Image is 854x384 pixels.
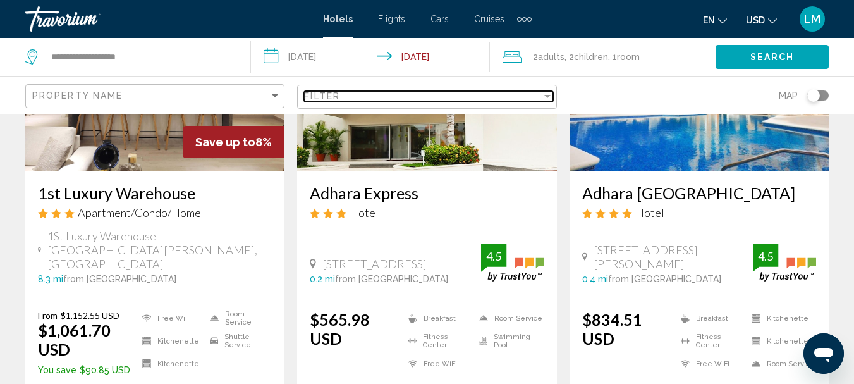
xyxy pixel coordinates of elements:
div: 3 star Hotel [310,206,544,220]
span: Room [617,52,640,62]
li: Free WiFi [136,310,204,326]
button: Change language [703,11,727,29]
span: From [38,310,58,321]
li: Kitchenette [745,310,816,326]
span: Property Name [32,90,123,101]
span: You save [38,365,76,375]
button: Toggle map [798,90,829,101]
li: Room Service [745,356,816,372]
span: Filter [304,91,340,101]
li: Shuttle Service [204,333,272,349]
span: [STREET_ADDRESS] [322,257,427,271]
li: Fitness Center [674,333,745,349]
span: Adults [538,52,564,62]
span: Save up to [195,135,255,149]
a: Travorium [25,6,310,32]
a: 1st Luxury Warehouse [38,183,272,202]
button: User Menu [796,6,829,32]
span: Map [779,87,798,104]
span: from [GEOGRAPHIC_DATA] [608,274,721,284]
span: Children [574,52,608,62]
span: 0.2 mi [310,274,335,284]
span: USD [746,15,765,25]
li: Swimming Pool [473,333,544,349]
li: Room Service [473,310,544,326]
a: Flights [378,14,405,24]
div: 4.5 [753,249,778,264]
ins: $565.98 USD [310,310,370,348]
span: Hotel [635,206,664,220]
li: Breakfast [402,310,473,326]
span: Apartment/Condo/Home [78,206,201,220]
del: $1,152.55 USD [61,310,119,321]
img: trustyou-badge.svg [753,244,816,282]
span: 1St Luxury Warehouse [GEOGRAPHIC_DATA][PERSON_NAME], [GEOGRAPHIC_DATA] [47,229,272,271]
span: en [703,15,715,25]
button: Extra navigation items [517,9,532,29]
a: Cars [430,14,449,24]
span: 8.3 mi [38,274,63,284]
button: Travelers: 2 adults, 2 children [490,38,716,76]
li: Breakfast [674,310,745,326]
iframe: Кнопка запуска окна обмена сообщениями [803,333,844,374]
li: Kitchenette [745,333,816,349]
span: Search [750,53,795,63]
span: Hotel [350,206,379,220]
span: from [GEOGRAPHIC_DATA] [335,274,448,284]
mat-select: Sort by [32,91,281,102]
div: 4.5 [481,249,506,264]
li: Free WiFi [674,356,745,372]
span: , 1 [608,48,640,66]
button: Search [716,45,829,68]
div: 4 star Hotel [582,206,816,220]
p: $90.85 USD [38,365,136,375]
ins: $834.51 USD [582,310,642,348]
a: Adhara Express [310,183,544,202]
li: Kitchenette [136,333,204,349]
li: Free WiFi [402,356,473,372]
li: Fitness Center [402,333,473,349]
button: Change currency [746,11,777,29]
span: LM [804,13,820,25]
button: Check-in date: Jan 24, 2026 Check-out date: Jan 31, 2026 [251,38,489,76]
span: [STREET_ADDRESS][PERSON_NAME] [594,243,753,271]
li: Kitchenette [136,356,204,372]
span: from [GEOGRAPHIC_DATA] [63,274,176,284]
img: trustyou-badge.svg [481,244,544,282]
span: 0.4 mi [582,274,608,284]
span: , 2 [564,48,608,66]
a: Cruises [474,14,504,24]
li: Room Service [204,310,272,326]
div: 3 star Apartment [38,206,272,220]
div: 8% [183,126,284,158]
button: Filter [297,84,556,110]
a: Adhara [GEOGRAPHIC_DATA] [582,183,816,202]
span: 2 [533,48,564,66]
a: Hotels [323,14,353,24]
ins: $1,061.70 USD [38,321,111,359]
